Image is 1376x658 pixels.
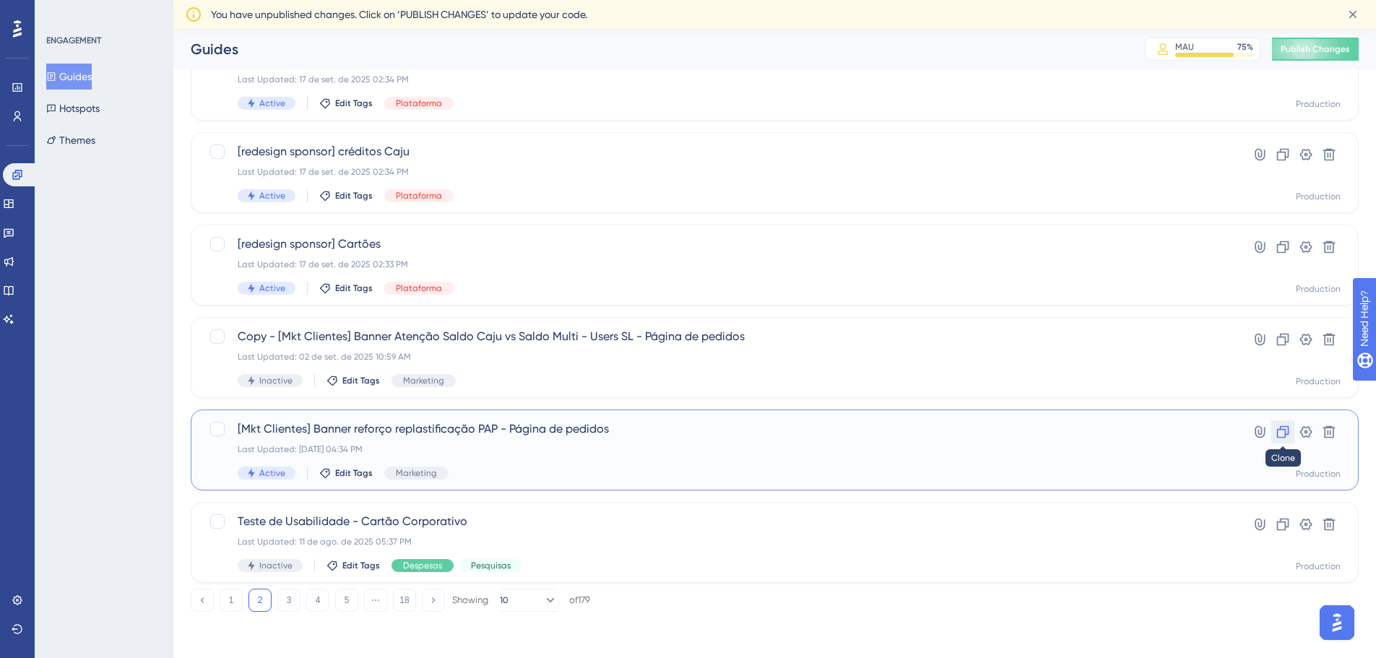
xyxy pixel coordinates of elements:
span: Edit Tags [335,467,373,479]
button: Hotspots [46,95,100,121]
button: 18 [393,589,416,612]
span: Marketing [396,467,437,479]
span: Marketing [403,375,444,386]
span: Edit Tags [335,190,373,202]
div: Guides [191,39,1109,59]
button: Publish Changes [1272,38,1359,61]
div: Production [1296,468,1341,480]
div: Last Updated: 17 de set. de 2025 02:34 PM [238,74,1196,85]
button: Edit Tags [319,98,373,109]
span: Edit Tags [335,282,373,294]
div: Production [1296,98,1341,110]
button: Edit Tags [319,282,373,294]
span: Publish Changes [1281,43,1350,55]
span: Copy - [Mkt Clientes] Banner Atenção Saldo Caju vs Saldo Multi - Users SL - Página de pedidos [238,328,1196,345]
div: Production [1296,283,1341,295]
span: Edit Tags [342,375,380,386]
button: Edit Tags [326,375,380,386]
span: Inactive [259,375,293,386]
span: Active [259,98,285,109]
div: Production [1296,191,1341,202]
button: Edit Tags [319,190,373,202]
button: Edit Tags [319,467,373,479]
div: Production [1296,560,1341,572]
span: Active [259,190,285,202]
div: MAU [1175,41,1194,53]
span: Active [259,282,285,294]
span: [redesign sponsor] Cartões [238,235,1196,253]
span: Plataforma [396,190,442,202]
button: Edit Tags [326,560,380,571]
span: Edit Tags [335,98,373,109]
button: 3 [277,589,300,612]
span: Inactive [259,560,293,571]
div: Last Updated: 02 de set. de 2025 10:59 AM [238,351,1196,363]
div: 75 % [1237,41,1253,53]
div: Showing [452,594,488,607]
div: of 179 [569,594,590,607]
div: Last Updated: 17 de set. de 2025 02:34 PM [238,166,1196,178]
span: [redesign sponsor] créditos Caju [238,143,1196,160]
span: 10 [500,594,509,606]
button: 1 [220,589,243,612]
div: Last Updated: [DATE] 04:34 PM [238,443,1196,455]
button: ⋯ [364,589,387,612]
div: ENGAGEMENT [46,35,101,46]
span: Despesas [403,560,442,571]
div: Last Updated: 17 de set. de 2025 02:33 PM [238,259,1196,270]
button: 5 [335,589,358,612]
button: 2 [248,589,272,612]
span: You have unpublished changes. Click on ‘PUBLISH CHANGES’ to update your code. [211,6,587,23]
span: Need Help? [34,4,90,21]
span: Edit Tags [342,560,380,571]
button: 4 [306,589,329,612]
span: Pesquisas [471,560,511,571]
button: 10 [500,589,558,612]
div: Production [1296,376,1341,387]
span: Teste de Usabilidade - Cartão Corporativo [238,513,1196,530]
iframe: UserGuiding AI Assistant Launcher [1315,601,1359,644]
span: Active [259,467,285,479]
span: Plataforma [396,98,442,109]
button: Themes [46,127,95,153]
div: Last Updated: 11 de ago. de 2025 05:37 PM [238,536,1196,547]
button: Guides [46,64,92,90]
span: [Mkt Clientes] Banner reforço replastificação PAP - Página de pedidos [238,420,1196,438]
span: Plataforma [396,282,442,294]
